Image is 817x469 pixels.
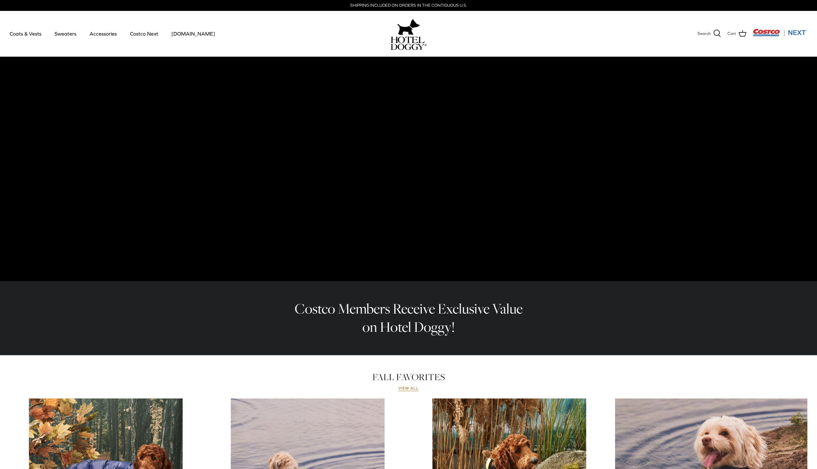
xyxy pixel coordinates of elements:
[372,371,445,383] a: FALL FAVORITES
[124,23,164,45] a: Costco Next
[698,29,721,38] a: Search
[391,17,427,50] a: hoteldoggy.com hoteldoggycom
[290,300,527,336] h2: Costco Members Receive Exclusive Value on Hotel Doggy!
[698,30,711,37] span: Search
[753,33,807,38] a: Visit Costco Next
[727,30,736,37] span: Cart
[398,386,419,391] a: View all
[391,37,427,50] img: hoteldoggycom
[4,23,47,45] a: Coats & Vests
[49,23,82,45] a: Sweaters
[727,29,746,38] a: Cart
[753,29,807,37] img: Costco Next
[166,23,221,45] a: [DOMAIN_NAME]
[84,23,123,45] a: Accessories
[397,17,420,37] img: hoteldoggy.com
